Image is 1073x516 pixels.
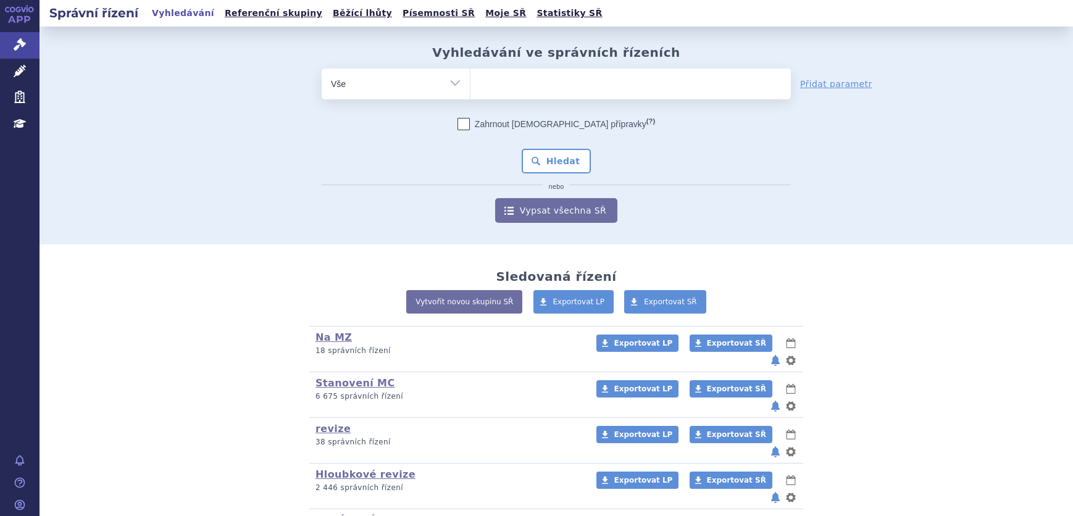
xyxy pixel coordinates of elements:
a: Písemnosti SŘ [399,5,478,22]
button: notifikace [769,353,782,368]
span: Exportovat LP [614,476,672,485]
a: Stanovení MC [315,377,395,389]
button: nastavení [785,399,797,414]
a: Moje SŘ [482,5,530,22]
button: nastavení [785,353,797,368]
p: 6 675 správních řízení [315,391,580,402]
button: lhůty [785,473,797,488]
span: Exportovat SŘ [707,430,766,439]
button: notifikace [769,399,782,414]
a: Exportovat LP [596,335,678,352]
button: notifikace [769,444,782,459]
a: Exportovat SŘ [690,472,772,489]
a: Běžící lhůty [329,5,396,22]
a: Statistiky SŘ [533,5,606,22]
button: lhůty [785,427,797,442]
button: nastavení [785,444,797,459]
p: 18 správních řízení [315,346,580,356]
h2: Sledovaná řízení [496,269,616,284]
a: Hloubkové revize [315,468,415,480]
a: Exportovat SŘ [690,426,772,443]
button: lhůty [785,381,797,396]
a: revize [315,423,351,435]
a: Exportovat LP [596,380,678,397]
a: Exportovat LP [596,472,678,489]
i: nebo [543,183,570,191]
button: lhůty [785,336,797,351]
a: Vytvořit novou skupinu SŘ [406,290,522,314]
a: Na MZ [315,331,352,343]
button: Hledat [522,149,591,173]
a: Přidat parametr [800,78,872,90]
a: Exportovat LP [596,426,678,443]
button: nastavení [785,490,797,505]
a: Exportovat SŘ [690,380,772,397]
a: Vypsat všechna SŘ [495,198,617,223]
a: Exportovat SŘ [624,290,706,314]
h2: Správní řízení [40,4,148,22]
span: Exportovat SŘ [644,298,697,306]
p: 38 správních řízení [315,437,580,447]
a: Referenční skupiny [221,5,326,22]
button: notifikace [769,490,782,505]
span: Exportovat LP [614,385,672,393]
p: 2 446 správních řízení [315,483,580,493]
label: Zahrnout [DEMOGRAPHIC_DATA] přípravky [457,118,655,130]
abbr: (?) [646,117,655,125]
a: Exportovat LP [533,290,614,314]
span: Exportovat LP [553,298,605,306]
a: Exportovat SŘ [690,335,772,352]
span: Exportovat LP [614,430,672,439]
span: Exportovat SŘ [707,476,766,485]
span: Exportovat LP [614,339,672,347]
a: Vyhledávání [148,5,218,22]
span: Exportovat SŘ [707,339,766,347]
span: Exportovat SŘ [707,385,766,393]
h2: Vyhledávání ve správních řízeních [432,45,680,60]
